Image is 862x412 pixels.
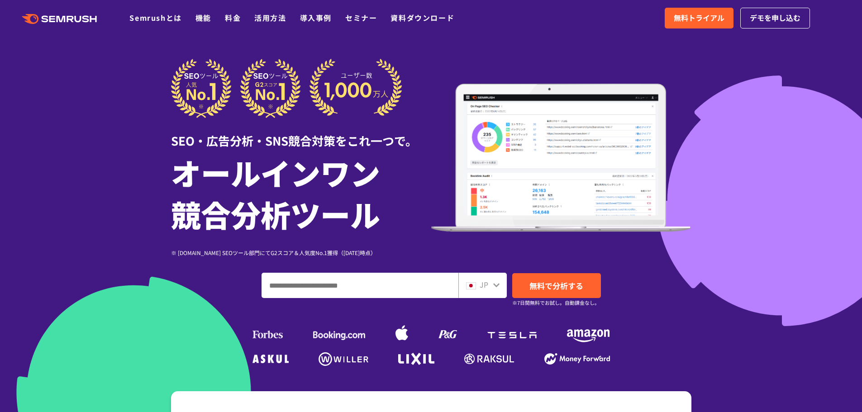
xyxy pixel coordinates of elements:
a: 無料トライアル [665,8,733,28]
small: ※7日間無料でお試し。自動課金なし。 [512,298,600,307]
a: 機能 [195,12,211,23]
span: デモを申し込む [750,12,800,24]
a: 活用方法 [254,12,286,23]
div: SEO・広告分析・SNS競合対策をこれ一つで。 [171,118,431,149]
a: デモを申し込む [740,8,810,28]
a: Semrushとは [129,12,181,23]
a: 無料で分析する [512,273,601,298]
div: ※ [DOMAIN_NAME] SEOツール部門にてG2スコア＆人気度No.1獲得（[DATE]時点） [171,248,431,257]
a: 料金 [225,12,241,23]
h1: オールインワン 競合分析ツール [171,152,431,235]
a: 導入事例 [300,12,332,23]
a: 資料ダウンロード [391,12,454,23]
span: 無料で分析する [529,280,583,291]
span: 無料トライアル [674,12,724,24]
input: ドメイン、キーワードまたはURLを入力してください [262,273,458,298]
span: JP [480,279,488,290]
a: セミナー [345,12,377,23]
